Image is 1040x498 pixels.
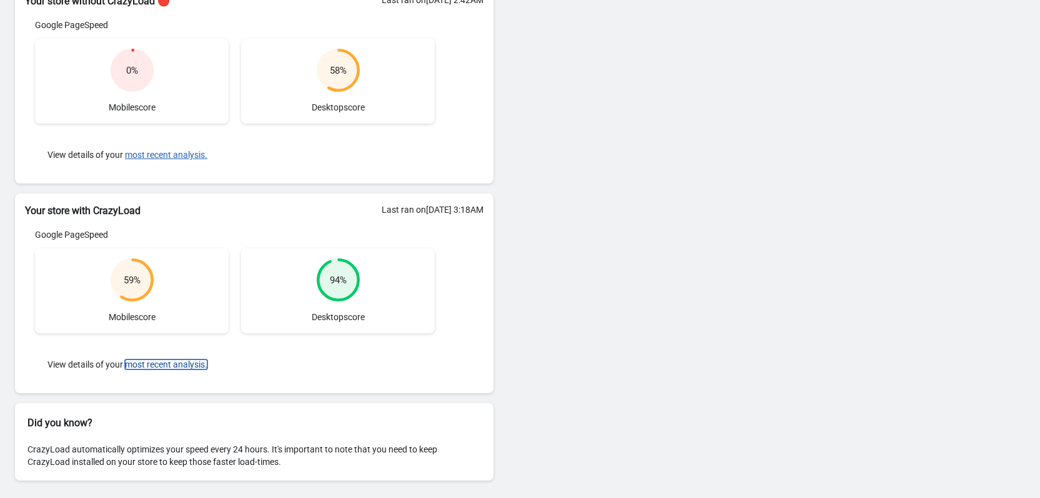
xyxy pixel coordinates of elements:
[124,274,141,286] div: 59 %
[35,346,435,383] div: View details of your
[126,64,138,77] div: 0 %
[382,203,483,216] div: Last ran on [DATE] 3:18AM
[330,64,347,77] div: 58 %
[35,228,435,241] div: Google PageSpeed
[27,416,481,431] h2: Did you know?
[15,431,493,481] div: CrazyLoad automatically optimizes your speed every 24 hours. It's important to note that you need...
[35,39,229,124] div: Mobile score
[330,274,347,286] div: 94 %
[35,136,435,173] div: View details of your
[35,248,229,333] div: Mobile score
[241,248,435,333] div: Desktop score
[125,150,207,160] button: most recent analysis.
[35,19,435,31] div: Google PageSpeed
[25,203,483,218] h2: Your store with CrazyLoad
[241,39,435,124] div: Desktop score
[125,359,207,369] button: most recent analysis.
